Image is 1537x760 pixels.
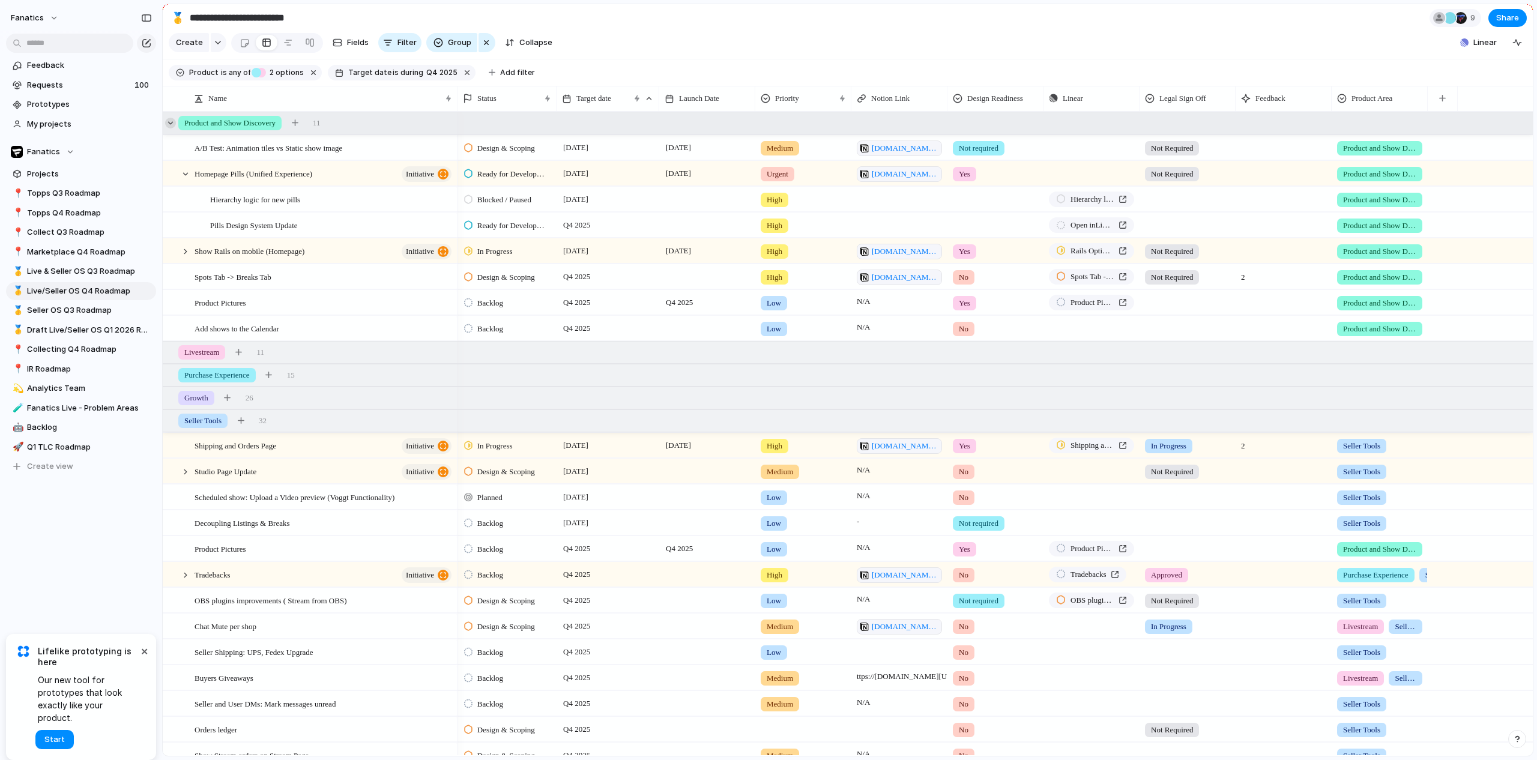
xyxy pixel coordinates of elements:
button: Linear [1455,34,1502,52]
span: Purchase Experience [1343,569,1409,581]
span: Product Pictures [195,295,246,309]
div: 📍 [13,245,21,259]
span: Open in Linear [1070,219,1114,231]
span: 2 [266,68,276,77]
span: Seller Tools [1343,440,1380,452]
span: Q4 2025 [663,541,696,556]
span: Topps Q4 Roadmap [27,207,152,219]
span: options [266,67,304,78]
span: Design & Scoping [477,142,535,154]
span: Studio Page Update [195,464,256,478]
span: Product [189,67,219,78]
span: Yes [959,440,970,452]
a: 💫Analytics Team [6,379,156,397]
div: 🧪 [13,401,21,415]
span: Product Pictures [1070,543,1114,555]
span: High [767,194,782,206]
span: 11 [256,346,264,358]
a: 🥇Live & Seller OS Q3 Roadmap [6,262,156,280]
span: Product Pictures [195,541,246,555]
div: 🚀 [13,440,21,454]
button: 🤖 [11,421,23,433]
span: Ready for Development [477,168,546,180]
span: [DATE] [560,166,591,181]
div: 🥇 [13,304,21,318]
span: Purchase Experience [184,369,250,381]
div: 🧪Fanatics Live - Problem Areas [6,399,156,417]
button: 🥇 [11,324,23,336]
span: Hierarchy logic for new pills [1070,193,1114,205]
a: 🚀Q1 TLC Roadmap [6,438,156,456]
span: Seller Tools [1343,595,1380,607]
div: 🥇 [13,323,21,337]
span: Group [448,37,471,49]
a: 📍Topps Q4 Roadmap [6,204,156,222]
span: - [852,511,947,528]
button: Group [426,33,477,52]
span: fanatics [11,12,44,24]
a: Prototypes [6,95,156,113]
span: Collecting Q4 Roadmap [27,343,152,355]
span: Urgent [767,168,788,180]
div: 📍 [13,362,21,376]
span: Design & Scoping [477,466,535,478]
span: Low [767,492,781,504]
span: Notion Link [871,92,910,104]
span: Fanatics Live - Problem Areas [27,402,152,414]
span: Collect Q3 Roadmap [27,226,152,238]
span: Q4 2025 [663,295,696,310]
button: 📍 [11,363,23,375]
span: Draft Live/Seller OS Q1 2026 Roadmap [27,324,152,336]
span: Create [176,37,203,49]
a: 📍Marketplace Q4 Roadmap [6,243,156,261]
span: No [959,492,968,504]
span: Show Rails on mobile (Homepage) [195,244,304,258]
span: Spots Tab -> Breaks Tab [195,270,271,283]
span: Q4 2025 [426,67,457,78]
a: Feedback [6,56,156,74]
span: N/A [852,316,947,333]
a: Spots Tab -> Breaks Tab [1049,269,1134,285]
a: [DOMAIN_NAME][URL] [857,270,942,285]
span: [DOMAIN_NAME][URL] [872,142,938,154]
span: Not required [959,142,998,154]
span: Priority [775,92,799,104]
span: [DATE] [560,192,591,207]
span: No [959,466,968,478]
span: [DATE] [663,140,694,155]
span: Hierarchy logic for new pills [210,192,300,206]
span: is [221,67,227,78]
div: 🤖 [13,421,21,435]
a: [DOMAIN_NAME][URL] [857,244,942,259]
span: In Progress [477,440,513,452]
span: Product and Show Discovery [1343,297,1416,309]
span: Q4 2025 [560,567,593,582]
button: 📍 [11,187,23,199]
span: [DATE] [663,438,694,453]
span: High [767,271,782,283]
span: N/A [852,537,947,553]
a: [DOMAIN_NAME][URL] [857,166,942,182]
span: initiative [406,567,434,584]
button: 📍 [11,343,23,355]
span: Backlog [27,421,152,433]
span: Growth [184,392,208,404]
span: Linear [1473,37,1497,49]
span: Livestream [184,346,219,358]
span: Not Required [1151,595,1193,607]
button: 📍 [11,207,23,219]
span: Add shows to the Calendar [195,321,279,335]
span: Low [767,323,781,335]
span: Live & Seller OS Q3 Roadmap [27,265,152,277]
span: [DOMAIN_NAME][URL] [872,440,938,452]
span: Not required [959,517,998,529]
span: Product and Show Discovery [1343,271,1416,283]
span: Q4 2025 [560,619,593,633]
button: Q4 2025 [424,66,460,79]
button: 💫 [11,382,23,394]
div: 🥇 [13,265,21,279]
button: Fields [328,33,373,52]
button: 🥇 [11,304,23,316]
